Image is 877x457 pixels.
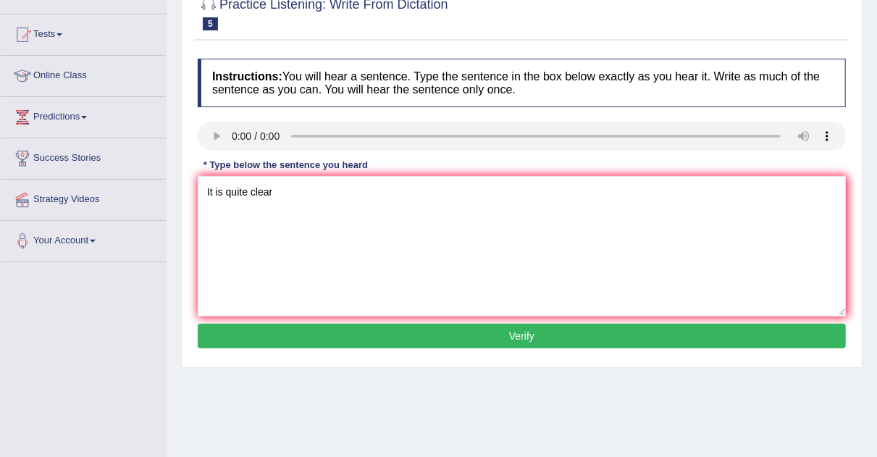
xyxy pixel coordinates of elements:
a: Online Class [1,56,166,92]
a: Strategy Videos [1,180,166,216]
span: 5 [203,17,218,30]
a: Your Account [1,221,166,257]
a: Predictions [1,97,166,133]
a: Success Stories [1,138,166,175]
button: Verify [198,324,846,348]
b: Instructions: [212,70,282,83]
a: Tests [1,14,166,51]
h4: You will hear a sentence. Type the sentence in the box below exactly as you hear it. Write as muc... [198,59,846,107]
div: * Type below the sentence you heard [198,158,374,172]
